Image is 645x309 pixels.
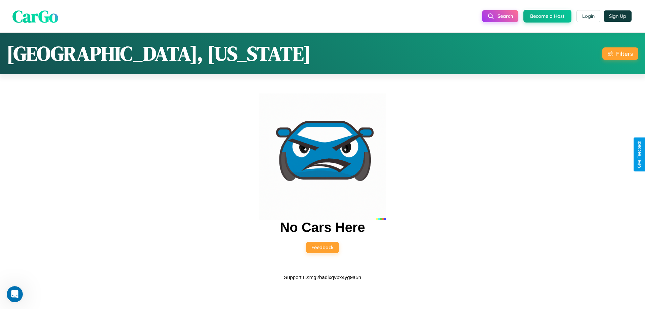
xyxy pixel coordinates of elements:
span: CarGo [12,4,58,28]
span: Search [498,13,513,19]
img: car [259,93,386,220]
button: Feedback [306,242,339,253]
button: Search [482,10,518,22]
div: Filters [616,50,633,57]
h2: No Cars Here [280,220,365,235]
button: Become a Host [523,10,571,23]
div: Give Feedback [637,141,642,168]
button: Filters [602,47,638,60]
iframe: Intercom live chat [7,286,23,302]
button: Login [576,10,600,22]
h1: [GEOGRAPHIC_DATA], [US_STATE] [7,40,311,67]
p: Support ID: mg2badlxqvbx4yg9a5n [284,273,361,282]
button: Sign Up [604,10,632,22]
